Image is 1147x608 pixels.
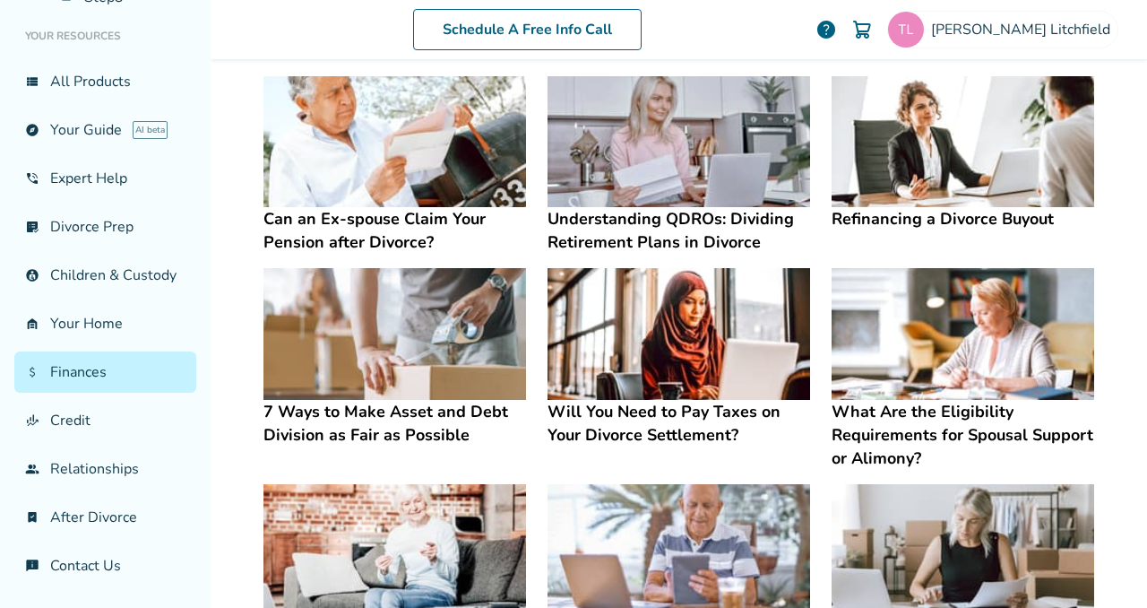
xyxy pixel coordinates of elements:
a: view_listAll Products [14,61,196,102]
h4: Understanding QDROs: Dividing Retirement Plans in Divorce [548,207,810,254]
span: group [25,462,39,476]
span: [PERSON_NAME] Litchfield [931,20,1117,39]
a: account_childChildren & Custody [14,255,196,296]
a: Understanding QDROs: Dividing Retirement Plans in DivorceUnderstanding QDROs: Dividing Retirement... [548,76,810,255]
h4: Can an Ex-spouse Claim Your Pension after Divorce? [263,207,526,254]
h4: Will You Need to Pay Taxes on Your Divorce Settlement? [548,400,810,447]
a: exploreYour GuideAI beta [14,109,196,151]
img: What Are the Eligibility Requirements for Spousal Support or Alimony? [832,268,1094,400]
span: view_list [25,74,39,89]
span: account_child [25,268,39,282]
a: bookmark_checkAfter Divorce [14,497,196,538]
span: bookmark_check [25,510,39,525]
img: tlitch2739@gmail.com [888,12,924,48]
a: Will You Need to Pay Taxes on Your Divorce Settlement?Will You Need to Pay Taxes on Your Divorce ... [548,268,810,447]
a: garage_homeYour Home [14,303,196,344]
img: Will You Need to Pay Taxes on Your Divorce Settlement? [548,268,810,400]
a: Schedule A Free Info Call [413,9,642,50]
span: finance_mode [25,413,39,428]
img: Understanding QDROs: Dividing Retirement Plans in Divorce [548,76,810,208]
span: garage_home [25,317,39,331]
a: attach_moneyFinances [14,352,196,393]
li: Your Resources [14,18,196,54]
h4: Refinancing a Divorce Buyout [832,207,1094,230]
h4: What Are the Eligibility Requirements for Spousal Support or Alimony? [832,400,1094,470]
a: finance_modeCredit [14,400,196,441]
a: list_alt_checkDivorce Prep [14,206,196,248]
img: Refinancing a Divorce Buyout [832,76,1094,208]
span: chat_info [25,559,39,573]
a: chat_infoContact Us [14,545,196,586]
span: explore [25,123,39,137]
span: attach_money [25,365,39,379]
img: Cart [851,19,873,40]
span: list_alt_check [25,220,39,234]
span: AI beta [133,121,168,139]
a: Refinancing a Divorce BuyoutRefinancing a Divorce Buyout [832,76,1094,231]
h4: 7 Ways to Make Asset and Debt Division as Fair as Possible [263,400,526,447]
a: groupRelationships [14,448,196,490]
a: phone_in_talkExpert Help [14,158,196,199]
span: phone_in_talk [25,171,39,186]
a: What Are the Eligibility Requirements for Spousal Support or Alimony?What Are the Eligibility Req... [832,268,1094,470]
img: Can an Ex-spouse Claim Your Pension after Divorce? [263,76,526,208]
a: 7 Ways to Make Asset and Debt Division as Fair as Possible7 Ways to Make Asset and Debt Division ... [263,268,526,447]
a: Can an Ex-spouse Claim Your Pension after Divorce?Can an Ex-spouse Claim Your Pension after Divorce? [263,76,526,255]
iframe: Chat Widget [1057,522,1147,608]
a: help [815,19,837,40]
img: 7 Ways to Make Asset and Debt Division as Fair as Possible [263,268,526,400]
